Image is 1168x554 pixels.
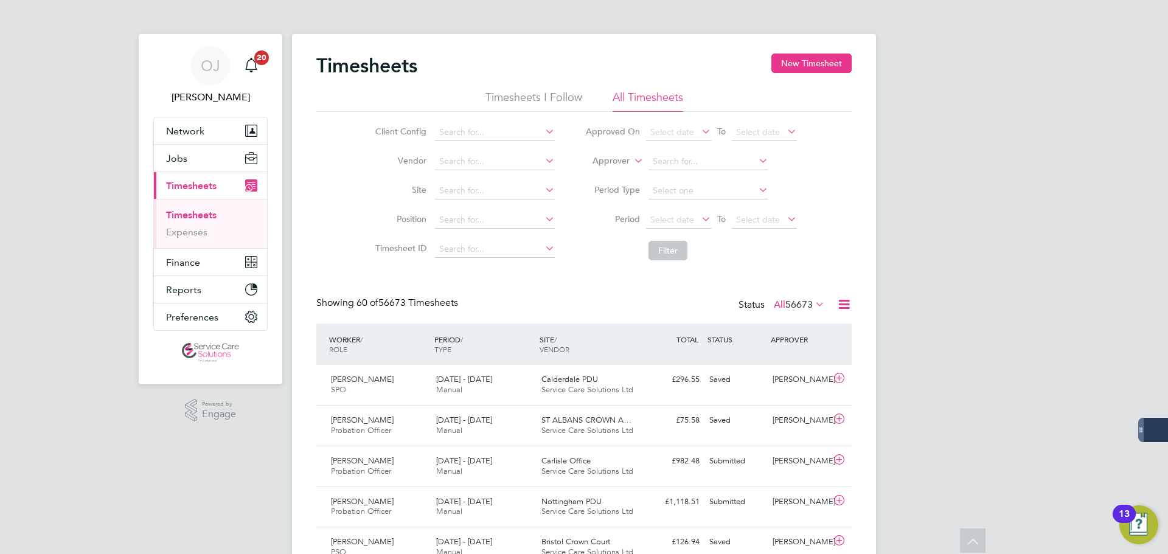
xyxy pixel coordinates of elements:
span: Carlisle Office [541,455,591,466]
a: OJ[PERSON_NAME] [153,46,268,105]
span: Manual [436,506,462,516]
span: Engage [202,409,236,420]
div: APPROVER [768,328,831,350]
div: [PERSON_NAME] [768,370,831,390]
span: Service Care Solutions Ltd [541,466,633,476]
span: Bristol Crown Court [541,536,610,547]
span: Select date [736,126,780,137]
span: Reports [166,284,201,296]
div: £982.48 [641,451,704,471]
div: Saved [704,410,768,431]
button: Jobs [154,145,267,171]
button: New Timesheet [771,54,852,73]
span: 56673 [785,299,813,311]
input: Search for... [435,124,555,141]
span: Manual [436,466,462,476]
span: Timesheets [166,180,217,192]
div: [PERSON_NAME] [768,451,831,471]
label: Vendor [372,155,426,166]
label: Approved On [585,126,640,137]
span: [DATE] - [DATE] [436,496,492,507]
span: [DATE] - [DATE] [436,536,492,547]
span: Select date [736,214,780,225]
div: Timesheets [154,199,267,248]
a: Timesheets [166,209,217,221]
div: £296.55 [641,370,704,390]
label: Site [372,184,426,195]
span: Service Care Solutions Ltd [541,506,633,516]
span: Oliver Jefferson [153,90,268,105]
span: 56673 Timesheets [356,297,458,309]
span: Jobs [166,153,187,164]
input: Search for... [435,241,555,258]
div: Saved [704,370,768,390]
label: Client Config [372,126,426,137]
label: Approver [575,155,630,167]
label: Period [585,213,640,224]
div: PERIOD [431,328,537,360]
button: Timesheets [154,172,267,199]
button: Preferences [154,303,267,330]
input: Search for... [435,153,555,170]
span: Network [166,125,204,137]
span: [PERSON_NAME] [331,496,394,507]
div: £1,118.51 [641,492,704,512]
a: Powered byEngage [185,399,237,422]
button: Open Resource Center, 13 new notifications [1119,505,1158,544]
input: Search for... [435,182,555,199]
span: Calderdale PDU [541,374,598,384]
a: Expenses [166,226,207,238]
li: Timesheets I Follow [485,90,582,112]
span: Powered by [202,399,236,409]
button: Filter [648,241,687,260]
div: [PERSON_NAME] [768,532,831,552]
span: OJ [201,58,220,74]
input: Search for... [648,153,768,170]
div: Submitted [704,451,768,471]
span: / [554,334,557,344]
label: All [774,299,825,311]
span: Manual [436,384,462,395]
a: Go to home page [153,343,268,362]
span: [PERSON_NAME] [331,415,394,425]
div: SITE [537,328,642,360]
span: Probation Officer [331,425,391,435]
a: 20 [239,46,263,85]
button: Network [154,117,267,144]
span: Select date [650,214,694,225]
input: Search for... [435,212,555,229]
span: [PERSON_NAME] [331,455,394,466]
span: [PERSON_NAME] [331,536,394,547]
span: 20 [254,50,269,65]
span: TYPE [434,344,451,354]
div: [PERSON_NAME] [768,492,831,512]
input: Select one [648,182,768,199]
span: Probation Officer [331,506,391,516]
span: ST ALBANS CROWN A… [541,415,631,425]
span: SPO [331,384,346,395]
div: £126.94 [641,532,704,552]
span: Manual [436,425,462,435]
span: [PERSON_NAME] [331,374,394,384]
h2: Timesheets [316,54,417,78]
div: £75.58 [641,410,704,431]
span: To [714,123,729,139]
div: 13 [1119,514,1130,530]
li: All Timesheets [613,90,683,112]
img: servicecare-logo-retina.png [182,343,239,362]
div: WORKER [326,328,431,360]
label: Period Type [585,184,640,195]
span: Preferences [166,311,218,323]
span: ROLE [329,344,347,354]
div: Saved [704,532,768,552]
span: To [714,211,729,227]
span: Probation Officer [331,466,391,476]
span: TOTAL [676,334,698,344]
span: [DATE] - [DATE] [436,415,492,425]
span: [DATE] - [DATE] [436,374,492,384]
span: Service Care Solutions Ltd [541,384,633,395]
span: Service Care Solutions Ltd [541,425,633,435]
span: [DATE] - [DATE] [436,455,492,466]
div: [PERSON_NAME] [768,410,831,431]
div: Showing [316,297,461,310]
